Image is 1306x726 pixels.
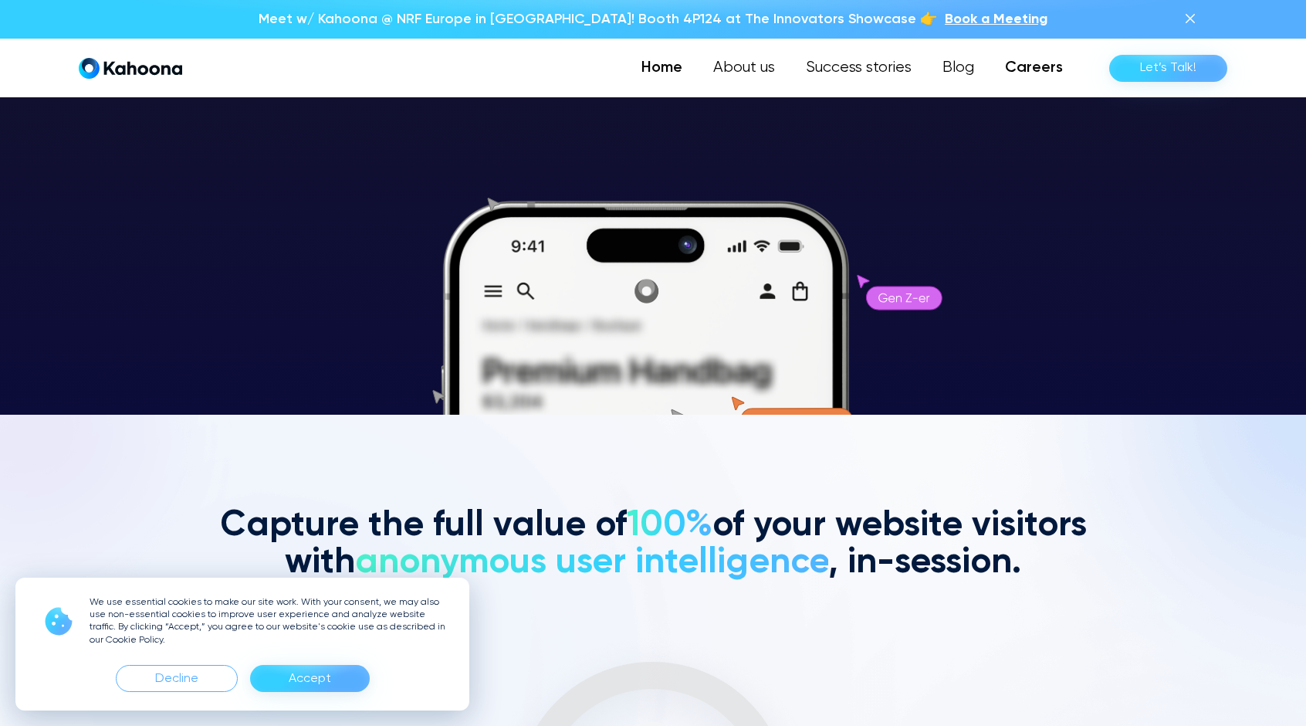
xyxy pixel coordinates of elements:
[627,507,712,543] span: 100%
[1140,56,1196,80] div: Let’s Talk!
[945,12,1047,26] span: Book a Meeting
[698,53,790,83] a: About us
[878,293,929,303] g: Gen Z-er
[116,665,238,692] div: Decline
[289,667,331,691] div: Accept
[927,53,990,83] a: Blog
[790,53,927,83] a: Success stories
[90,596,451,646] p: We use essential cookies to make our site work. With your consent, we may also use non-essential ...
[155,667,198,691] div: Decline
[945,9,1047,29] a: Book a Meeting
[990,53,1078,83] a: Careers
[250,665,370,692] div: Accept
[626,53,698,83] a: Home
[355,544,828,580] span: anonymous user intelligence
[79,57,182,80] a: home
[259,9,937,29] p: Meet w/ Kahoona @ NRF Europe in [GEOGRAPHIC_DATA]! Booth 4P124 at The Innovators Showcase 👉
[1109,55,1227,82] a: Let’s Talk!
[213,507,1093,582] h2: Capture the full value of of your website visitors with , in-session.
